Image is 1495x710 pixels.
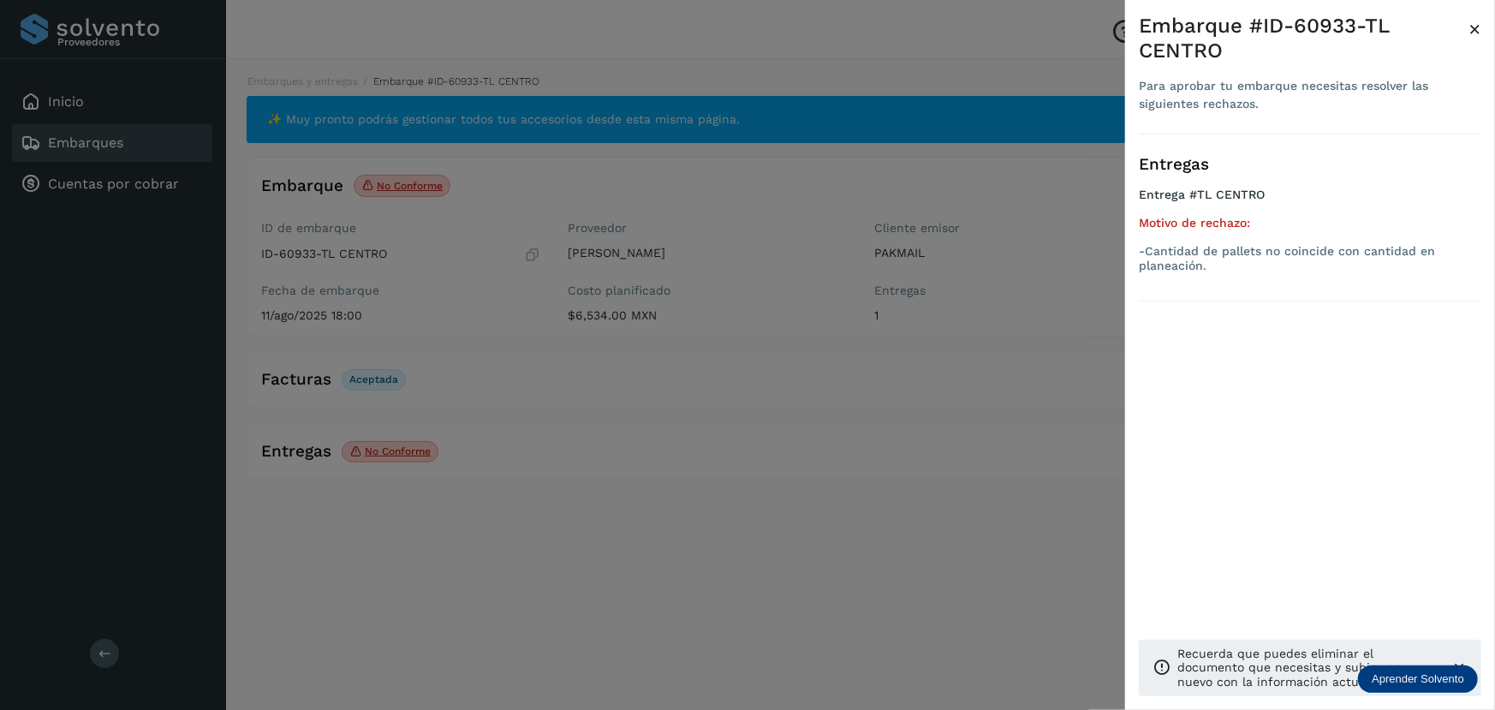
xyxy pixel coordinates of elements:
[1468,17,1481,41] span: ×
[1139,14,1468,63] div: Embarque #ID-60933-TL CENTRO
[1358,665,1478,693] div: Aprender Solvento
[1139,155,1481,175] h3: Entregas
[1177,647,1437,689] p: Recuerda que puedes eliminar el documento que necesitas y subir uno nuevo con la información actu...
[1139,77,1468,113] div: Para aprobar tu embarque necesitas resolver las siguientes rechazos.
[1468,14,1481,45] button: Close
[1139,188,1481,216] h4: Entrega #TL CENTRO
[1372,672,1464,686] p: Aprender Solvento
[1139,244,1481,273] p: -Cantidad de pallets no coincide con cantidad en planeación.
[1139,216,1481,230] h5: Motivo de rechazo:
